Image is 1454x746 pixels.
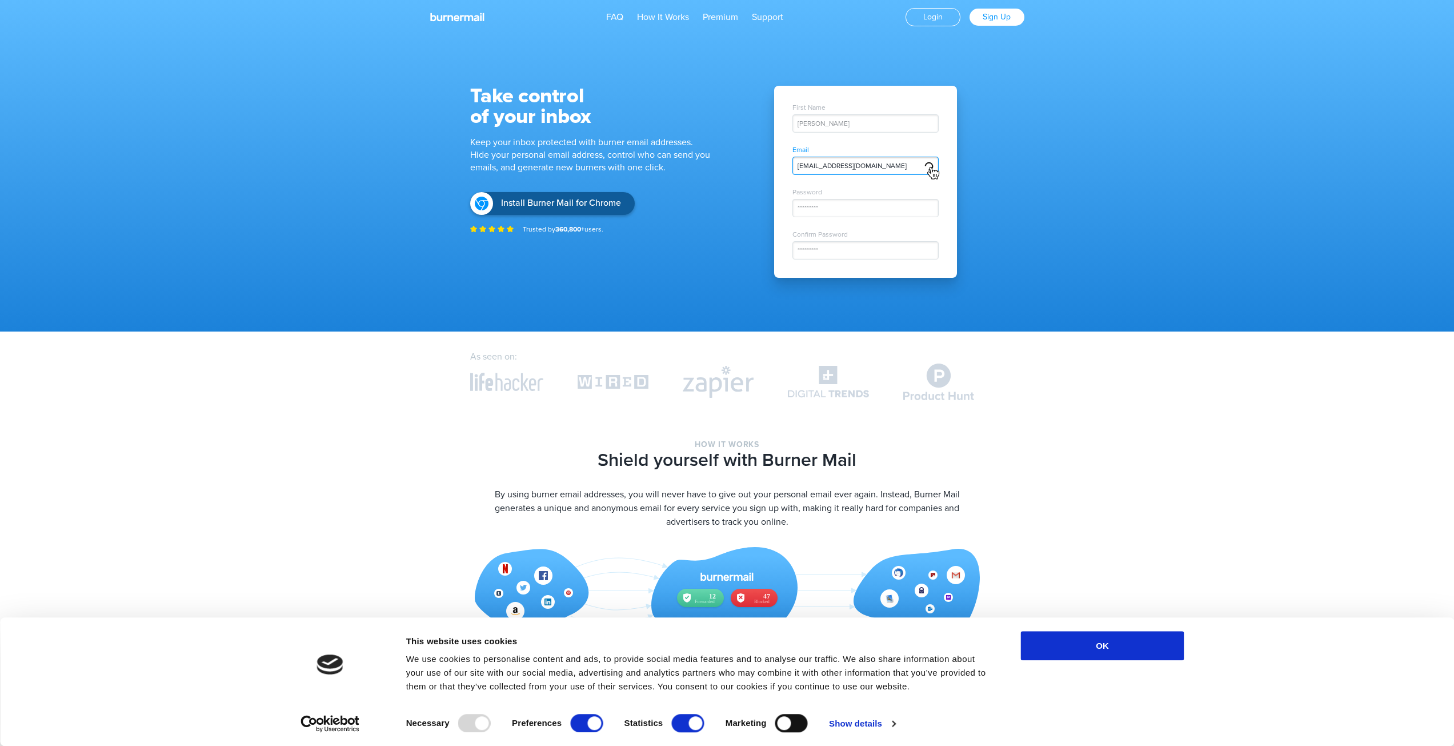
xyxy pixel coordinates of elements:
[479,226,486,233] img: Icon star
[470,441,984,449] span: How it works
[406,718,450,728] strong: Necessary
[637,11,689,23] a: How It Works
[470,373,543,391] img: Lifehacker
[475,197,488,210] img: Install Burner Mail
[752,11,783,23] a: Support
[470,488,984,529] p: By using burner email addresses, you will never have to give out your personal email ever again. ...
[501,198,621,209] span: Install Burner Mail for Chrome
[703,11,738,23] a: Premium
[512,718,562,728] strong: Preferences
[470,226,477,233] img: Icon star
[280,715,380,732] a: Usercentrics Cookiebot - opens in a new window
[792,104,939,111] span: First Name
[906,8,960,26] a: Login
[507,226,514,233] img: Icon star
[970,9,1024,26] a: Sign Up
[470,351,517,362] span: As seen on:
[624,718,663,728] strong: Statistics
[406,635,995,648] div: This website uses cookies
[683,366,754,398] img: Zapier Blog
[792,189,939,196] span: Password
[792,114,939,133] div: [PERSON_NAME]
[317,655,343,675] img: logo
[555,225,584,233] strong: 360,800+
[470,86,733,127] h2: Take control of your inbox
[406,652,995,693] div: We use cookies to personalise content and ads, to provide social media features and to analyse ou...
[792,146,939,153] span: Email
[470,192,635,215] a: Install Burner Mail Install Burner Mail for Chrome
[792,231,939,238] span: Confirm Password
[475,547,980,641] img: How it works
[578,375,648,389] img: Wired
[430,13,484,22] img: Burnermail logo white
[788,366,869,398] img: Digital Trends
[927,166,940,180] img: Macos cursor
[523,225,603,233] span: Trusted by users.
[903,364,974,400] img: Product Hunt
[606,11,623,23] a: FAQ
[470,136,733,174] h1: Keep your inbox protected with burner email addresses. Hide your personal email address, control ...
[498,226,504,233] img: Icon star
[488,226,495,233] img: Icon star
[726,718,767,728] strong: Marketing
[798,162,907,170] span: [EMAIL_ADDRESS][DOMAIN_NAME]
[470,451,984,469] h2: Shield yourself with Burner Mail
[924,161,934,171] img: Loader
[829,715,895,732] a: Show details
[1021,631,1184,660] button: OK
